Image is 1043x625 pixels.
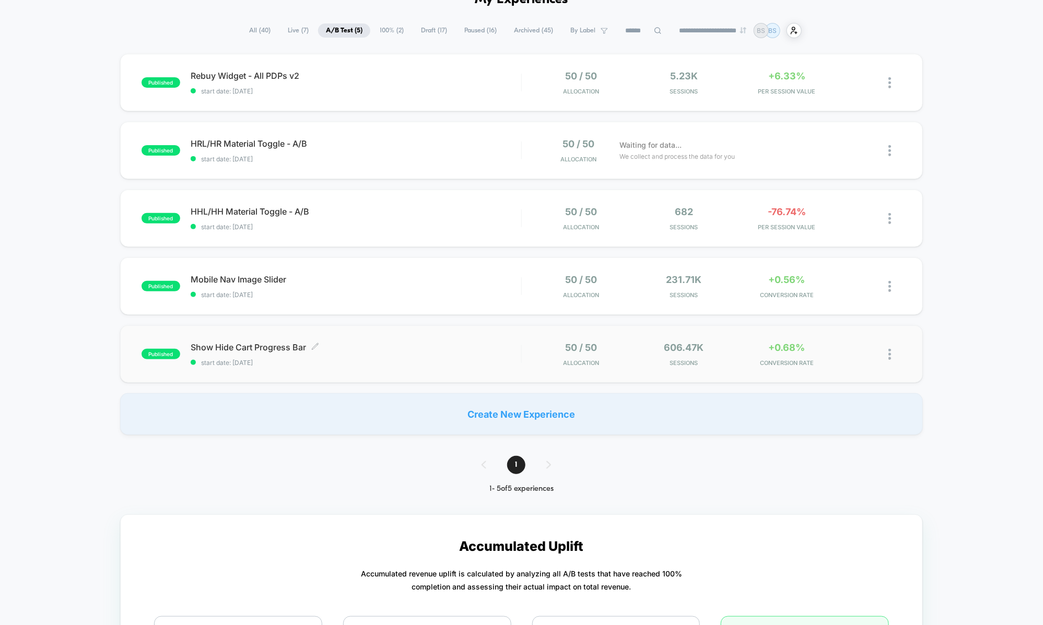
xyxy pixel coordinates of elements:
[142,281,180,291] span: published
[738,359,836,367] span: CONVERSION RATE
[120,393,923,435] div: Create New Experience
[563,291,599,299] span: Allocation
[563,359,599,367] span: Allocation
[635,88,733,95] span: Sessions
[768,70,805,81] span: +6.33%
[570,27,595,34] span: By Label
[471,485,572,493] div: 1 - 5 of 5 experiences
[888,349,891,360] img: close
[565,274,597,285] span: 50 / 50
[191,223,521,231] span: start date: [DATE]
[666,274,702,285] span: 231.71k
[191,274,521,285] span: Mobile Nav Image Slider
[563,88,599,95] span: Allocation
[191,342,521,352] span: Show Hide Cart Progress Bar
[142,77,180,88] span: published
[738,223,836,231] span: PER SESSION VALUE
[738,291,836,299] span: CONVERSION RATE
[619,139,682,151] span: Waiting for data...
[562,138,594,149] span: 50 / 50
[769,342,805,353] span: +0.68%
[507,456,525,474] span: 1
[769,274,805,285] span: +0.56%
[506,23,561,38] span: Archived ( 45 )
[565,70,597,81] span: 50 / 50
[191,70,521,81] span: Rebuy Widget - All PDPs v2
[361,567,682,593] p: Accumulated revenue uplift is calculated by analyzing all A/B tests that have reached 100% comple...
[191,155,521,163] span: start date: [DATE]
[635,223,733,231] span: Sessions
[888,77,891,88] img: close
[563,223,599,231] span: Allocation
[191,359,521,367] span: start date: [DATE]
[888,145,891,156] img: close
[191,291,521,299] span: start date: [DATE]
[740,27,746,33] img: end
[675,206,693,217] span: 682
[191,138,521,149] span: HRL/HR Material Toggle - A/B
[142,145,180,156] span: published
[372,23,412,38] span: 100% ( 2 )
[280,23,317,38] span: Live ( 7 )
[738,88,836,95] span: PER SESSION VALUE
[769,27,777,34] p: BS
[565,206,597,217] span: 50 / 50
[191,206,521,217] span: HHL/HH Material Toggle - A/B
[142,213,180,223] span: published
[888,281,891,292] img: close
[664,342,704,353] span: 606.47k
[757,27,766,34] p: BS
[460,538,584,554] p: Accumulated Uplift
[565,342,597,353] span: 50 / 50
[619,151,735,161] span: We collect and process the data for you
[318,23,370,38] span: A/B Test ( 5 )
[142,349,180,359] span: published
[768,206,806,217] span: -76.74%
[635,359,733,367] span: Sessions
[191,87,521,95] span: start date: [DATE]
[456,23,505,38] span: Paused ( 16 )
[241,23,278,38] span: All ( 40 )
[413,23,455,38] span: Draft ( 17 )
[670,70,698,81] span: 5.23k
[635,291,733,299] span: Sessions
[560,156,596,163] span: Allocation
[888,213,891,224] img: close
